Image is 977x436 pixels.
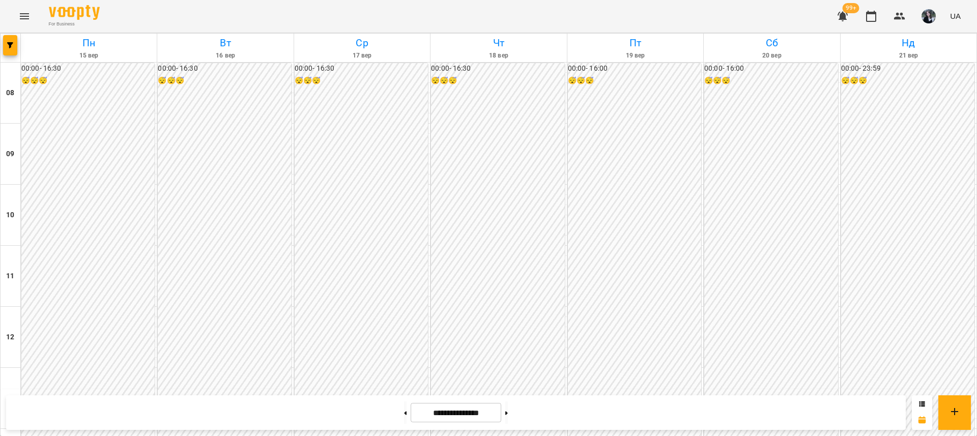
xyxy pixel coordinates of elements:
button: Menu [12,4,37,28]
h6: 😴😴😴 [704,75,838,86]
img: 91885ff653e4a9d6131c60c331ff4ae6.jpeg [922,9,936,23]
h6: 😴😴😴 [21,75,155,86]
h6: 09 [6,149,14,160]
h6: 😴😴😴 [431,75,564,86]
h6: 00:00 - 16:00 [568,63,701,74]
h6: 😴😴😴 [295,75,428,86]
h6: 😴😴😴 [158,75,291,86]
h6: 12 [6,332,14,343]
h6: 00:00 - 16:30 [295,63,428,74]
h6: 11 [6,271,14,282]
h6: 20 вер [705,51,838,61]
span: For Business [49,21,100,27]
h6: Сб [705,35,838,51]
h6: 00:00 - 16:00 [704,63,838,74]
span: 99+ [843,3,859,13]
h6: 21 вер [842,51,975,61]
h6: 19 вер [569,51,702,61]
h6: 08 [6,88,14,99]
h6: Чт [432,35,565,51]
h6: 00:00 - 23:59 [841,63,974,74]
img: Voopty Logo [49,5,100,20]
h6: 00:00 - 16:30 [21,63,155,74]
h6: 😴😴😴 [841,75,974,86]
h6: Вт [159,35,292,51]
h6: Ср [296,35,428,51]
button: UA [946,7,965,25]
h6: 18 вер [432,51,565,61]
h6: 15 вер [22,51,155,61]
h6: 17 вер [296,51,428,61]
span: UA [950,11,961,21]
h6: 00:00 - 16:30 [158,63,291,74]
h6: 😴😴😴 [568,75,701,86]
h6: 10 [6,210,14,221]
h6: Пт [569,35,702,51]
h6: 00:00 - 16:30 [431,63,564,74]
h6: 16 вер [159,51,292,61]
h6: Нд [842,35,975,51]
h6: Пн [22,35,155,51]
